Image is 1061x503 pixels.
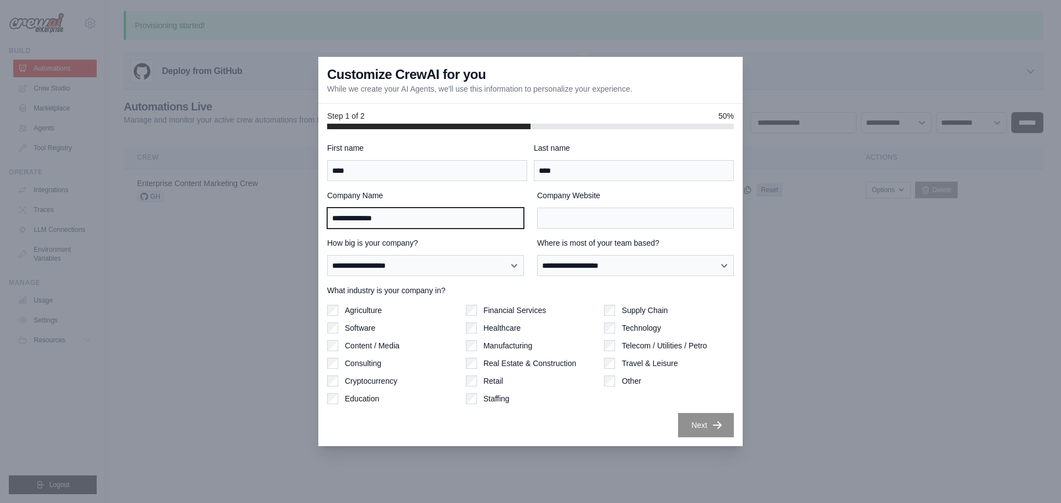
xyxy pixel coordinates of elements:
label: Financial Services [484,305,547,316]
label: Company Name [327,190,524,201]
label: Technology [622,322,661,333]
label: Software [345,322,375,333]
label: Staffing [484,393,510,404]
span: 50% [718,110,734,121]
p: While we create your AI Agents, we'll use this information to personalize your experience. [327,83,632,94]
label: How big is your company? [327,237,524,248]
label: Telecom / Utilities / Petro [622,340,707,351]
label: Other [622,375,641,386]
label: Where is most of your team based? [537,237,734,248]
label: First name [327,142,527,153]
label: Healthcare [484,322,521,333]
label: Last name [534,142,734,153]
label: Real Estate & Construction [484,358,576,369]
label: Education [345,393,379,404]
label: Cryptocurrency [345,375,397,386]
label: What industry is your company in? [327,285,734,296]
button: Next [678,413,734,437]
label: Content / Media [345,340,400,351]
h3: Customize CrewAI for you [327,66,486,83]
label: Manufacturing [484,340,533,351]
label: Company Website [537,190,734,201]
label: Supply Chain [622,305,668,316]
label: Agriculture [345,305,382,316]
span: Step 1 of 2 [327,110,365,121]
label: Consulting [345,358,381,369]
label: Travel & Leisure [622,358,677,369]
label: Retail [484,375,503,386]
